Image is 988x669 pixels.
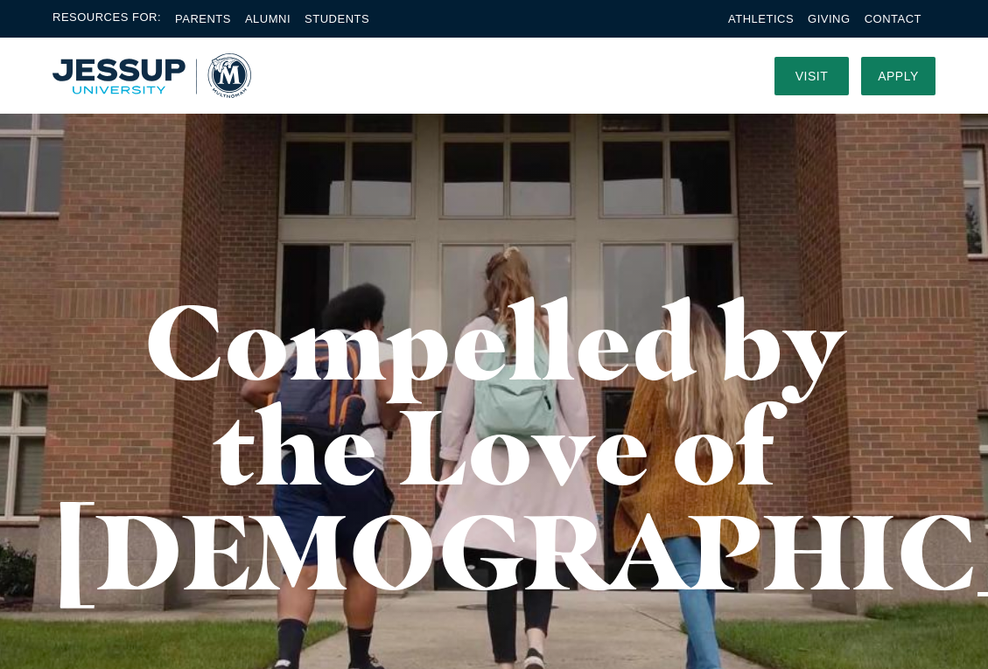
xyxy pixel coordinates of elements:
[305,12,369,25] a: Students
[865,12,921,25] a: Contact
[53,53,251,98] a: Home
[53,53,251,98] img: Multnomah University Logo
[774,57,849,95] a: Visit
[245,12,291,25] a: Alumni
[861,57,935,95] a: Apply
[53,289,935,603] h1: Compelled by the Love of [DEMOGRAPHIC_DATA]
[728,12,794,25] a: Athletics
[175,12,231,25] a: Parents
[53,9,161,29] span: Resources For:
[808,12,851,25] a: Giving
